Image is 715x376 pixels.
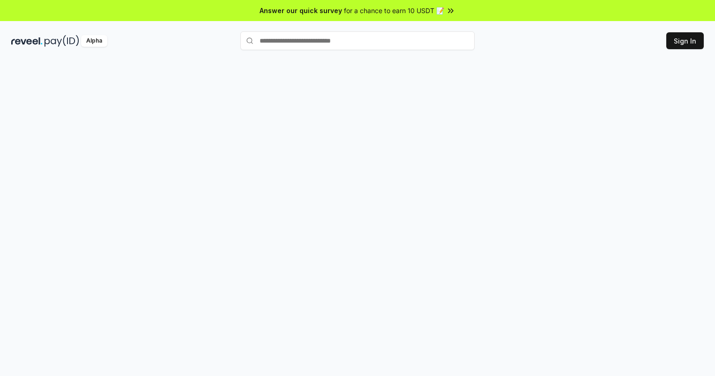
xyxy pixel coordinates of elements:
button: Sign In [666,32,704,49]
div: Alpha [81,35,107,47]
img: pay_id [45,35,79,47]
span: Answer our quick survey [260,6,342,15]
img: reveel_dark [11,35,43,47]
span: for a chance to earn 10 USDT 📝 [344,6,444,15]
